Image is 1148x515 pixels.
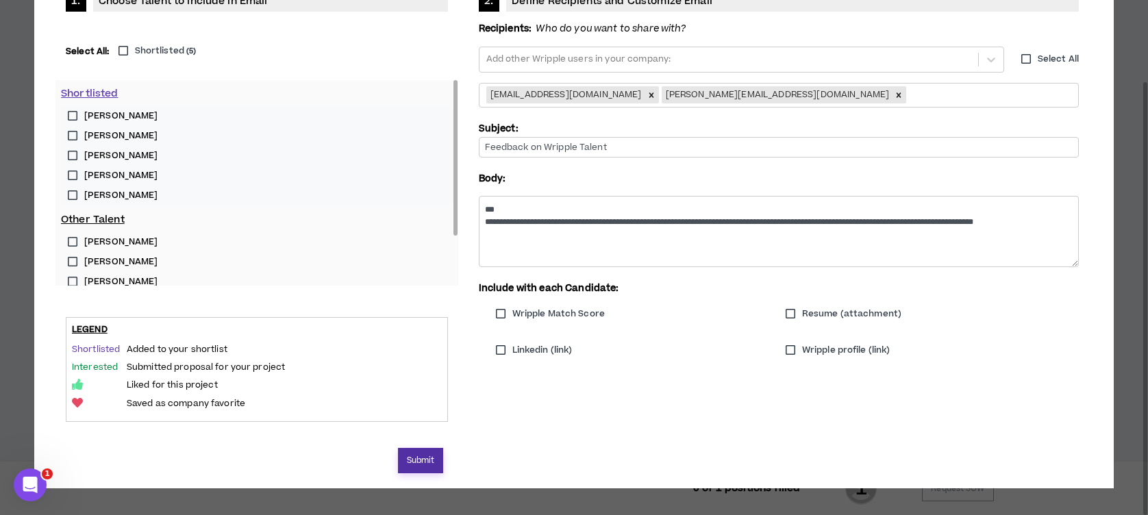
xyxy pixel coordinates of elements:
span: Interested [72,361,118,373]
p: Liked for this project [127,379,442,391]
p: Saved as company favorite [127,397,442,410]
div: [PERSON_NAME][EMAIL_ADDRESS][DOMAIN_NAME] [662,86,892,103]
i: Who do you want to share with? [536,22,686,36]
input: Feedback on Wripple Talent [479,137,1079,158]
label: Resume (attachment) [779,304,908,324]
div: Remove bridget@wripple.com [891,86,906,103]
h3: Legend [72,323,442,336]
p: Include with each Candidate: [479,281,1079,296]
small: ( 5 ) [186,46,196,56]
strong: Select All: [66,45,110,58]
span: [PERSON_NAME] [84,236,158,249]
span: [PERSON_NAME] [84,169,158,182]
div: Remove laurenandbridget@wripple.com [644,86,659,103]
p: Shortlisted [61,86,453,101]
iframe: Intercom live chat [14,468,47,501]
span: Shortlisted [72,343,120,355]
span: [PERSON_NAME] [84,189,158,202]
span: [PERSON_NAME] [84,255,158,268]
div: [EMAIL_ADDRESS][DOMAIN_NAME] [486,86,644,103]
label: Wripple Match Score [489,304,612,324]
p: Added to your shortlist [127,343,442,355]
label: Linkedin (link) [489,340,579,360]
span: [PERSON_NAME] [84,275,158,288]
button: Submit [398,448,444,473]
span: [PERSON_NAME] [84,110,158,123]
label: Subject: [479,122,519,136]
label: Shortlisted [112,45,197,58]
p: Other Talent [61,212,453,227]
span: 1 [42,468,53,479]
span: [PERSON_NAME] [84,129,158,142]
span: [PERSON_NAME] [84,149,158,162]
strong: Recipients: [479,22,532,36]
p: Submitted proposal for your project [127,361,442,373]
label: Select All [1014,53,1079,66]
label: Wripple profile (link) [779,340,897,360]
p: Body: [479,172,1079,186]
